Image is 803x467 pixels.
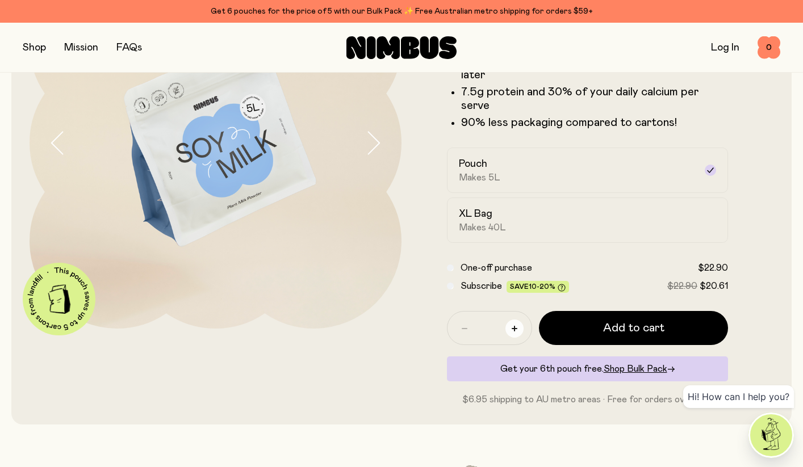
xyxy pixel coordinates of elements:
[529,283,555,290] span: 10-20%
[683,385,794,408] div: Hi! How can I help you?
[461,263,532,272] span: One-off purchase
[23,5,780,18] div: Get 6 pouches for the price of 5 with our Bulk Pack ✨ Free Australian metro shipping for orders $59+
[750,414,792,456] img: agent
[461,85,728,112] li: 7.5g protein and 30% of your daily calcium per serve
[459,172,500,183] span: Makes 5L
[510,283,566,292] span: Save
[447,393,728,406] p: $6.95 shipping to AU metro areas · Free for orders over $59
[698,263,728,272] span: $22.90
[461,116,728,129] p: 90% less packaging compared to cartons!
[758,36,780,59] button: 0
[603,320,664,336] span: Add to cart
[700,281,728,291] span: $20.61
[459,207,492,221] h2: XL Bag
[604,364,675,373] a: Shop Bulk Pack→
[461,281,502,291] span: Subscribe
[459,222,506,233] span: Makes 40L
[604,364,667,373] span: Shop Bulk Pack
[711,43,739,53] a: Log In
[539,311,728,345] button: Add to cart
[459,157,487,171] h2: Pouch
[667,281,697,291] span: $22.90
[447,356,728,381] div: Get your 6th pouch free.
[116,43,142,53] a: FAQs
[64,43,98,53] a: Mission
